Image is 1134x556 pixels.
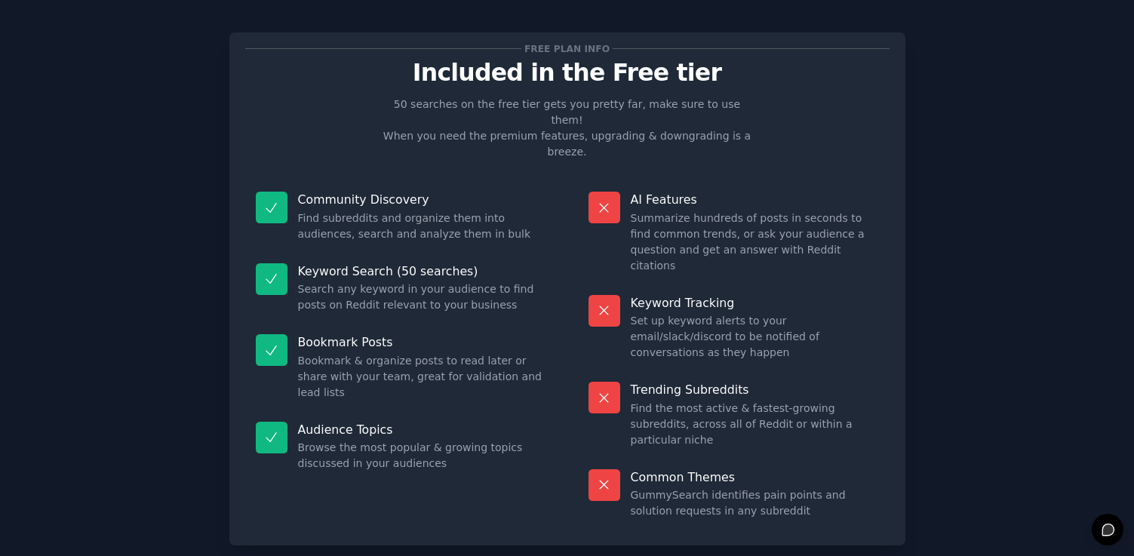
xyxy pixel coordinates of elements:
[631,192,879,207] p: AI Features
[377,97,758,160] p: 50 searches on the free tier gets you pretty far, make sure to use them! When you need the premiu...
[298,440,546,472] dd: Browse the most popular & growing topics discussed in your audiences
[298,422,546,438] p: Audience Topics
[298,263,546,279] p: Keyword Search (50 searches)
[631,487,879,519] dd: GummySearch identifies pain points and solution requests in any subreddit
[631,313,879,361] dd: Set up keyword alerts to your email/slack/discord to be notified of conversations as they happen
[298,210,546,242] dd: Find subreddits and organize them into audiences, search and analyze them in bulk
[631,401,879,448] dd: Find the most active & fastest-growing subreddits, across all of Reddit or within a particular niche
[521,41,612,57] span: Free plan info
[631,210,879,274] dd: Summarize hundreds of posts in seconds to find common trends, or ask your audience a question and...
[298,192,546,207] p: Community Discovery
[631,469,879,485] p: Common Themes
[298,353,546,401] dd: Bookmark & organize posts to read later or share with your team, great for validation and lead lists
[298,281,546,313] dd: Search any keyword in your audience to find posts on Reddit relevant to your business
[245,60,890,86] p: Included in the Free tier
[631,382,879,398] p: Trending Subreddits
[631,295,879,311] p: Keyword Tracking
[298,334,546,350] p: Bookmark Posts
